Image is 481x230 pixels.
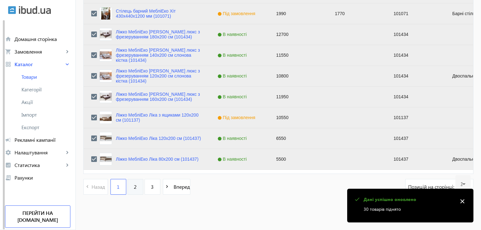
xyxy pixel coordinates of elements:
p: Дані успішно оновлено [364,196,454,203]
span: Налаштування [15,149,64,156]
div: 1770 [327,3,386,24]
span: Домашня сторінка [15,36,70,42]
mat-icon: receipt_long [5,175,11,181]
span: Під замовлення [217,115,257,120]
mat-icon: campaign [5,137,11,143]
span: В наявності [217,94,248,99]
mat-icon: settings [5,149,11,156]
div: 101434 [386,45,445,66]
span: Замовлення [15,49,64,55]
span: Товари [21,74,70,80]
a: Ліжко МебліЕко Ліка 120х200 см (101437) [116,136,201,141]
div: 101434 [386,87,445,107]
span: Категорії [21,86,70,93]
mat-icon: navigate_next [163,183,171,191]
a: Перейти на [DOMAIN_NAME] [5,205,70,228]
span: В наявності [217,53,248,58]
div: 101434 [386,66,445,86]
a: Ліжко МебліЕко Ліка 80х200 см (101437) [116,157,199,162]
span: 3 [151,183,154,190]
p: 30 товарів піднято [364,206,454,212]
span: 1 [117,183,120,190]
span: Акції [21,99,70,105]
div: 101434 [386,24,445,45]
div: 10800 [269,66,327,86]
span: Рахунки [15,175,70,181]
mat-icon: grid_view [5,61,11,67]
span: Рекламні кампанії [15,137,70,143]
img: ibud_text.svg [19,6,51,14]
div: 5500 [269,149,327,170]
span: В наявності [217,136,248,141]
a: Ліжко МебліЕко [PERSON_NAME] люкс з фрезеруванням 120х200 см слонова кістка (101434) [116,68,202,83]
span: Статистика [15,162,64,168]
button: Вперед [163,179,190,195]
a: Ліжко МебліЕко [PERSON_NAME] люкс з фрезеруванням 180х200 см (101434) [116,29,202,39]
mat-icon: analytics [5,162,11,168]
span: Імпорт [21,112,70,118]
mat-icon: home [5,36,11,42]
div: 101437 [386,149,445,170]
span: Під замовлення [217,11,257,16]
mat-icon: shopping_cart [5,49,11,55]
mat-icon: keyboard_arrow_right [64,49,70,55]
div: 6550 [269,128,327,149]
span: В наявності [217,73,248,78]
span: Вперед [171,183,190,190]
span: 2 [134,183,137,190]
a: Ліжко МебліЕко [PERSON_NAME] люкс з фрезеруванням 140х200 см слонова кістка (101434) [116,48,202,63]
div: 11950 [269,87,327,107]
div: 101137 [386,107,445,128]
a: Ліжко МебліЕко [PERSON_NAME] люкс з фрезеруванням 160х200 см (101434) [116,92,202,102]
mat-icon: close [458,197,467,206]
span: В наявності [217,32,248,37]
div: 10550 [269,107,327,128]
span: В наявності [217,157,248,162]
div: 101437 [386,128,445,149]
a: Стілець барний МебліЕко Хіт 430х440х1200 мм (101071) [116,9,202,19]
span: Експорт [21,124,70,130]
mat-icon: check [353,195,361,204]
img: ibud.svg [8,6,16,14]
div: 12700 [269,24,327,45]
mat-icon: keyboard_arrow_right [64,162,70,168]
div: 11550 [269,45,327,66]
a: Ліжко МебліЕко Ліка з ящиками 120х200 см (101137) [116,112,202,123]
div: 101071 [386,3,445,24]
span: Позицій на сторінці: [408,183,455,190]
mat-icon: keyboard_arrow_right [64,61,70,67]
span: Каталог [15,61,64,67]
mat-icon: keyboard_arrow_right [64,149,70,156]
div: 1990 [269,3,327,24]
